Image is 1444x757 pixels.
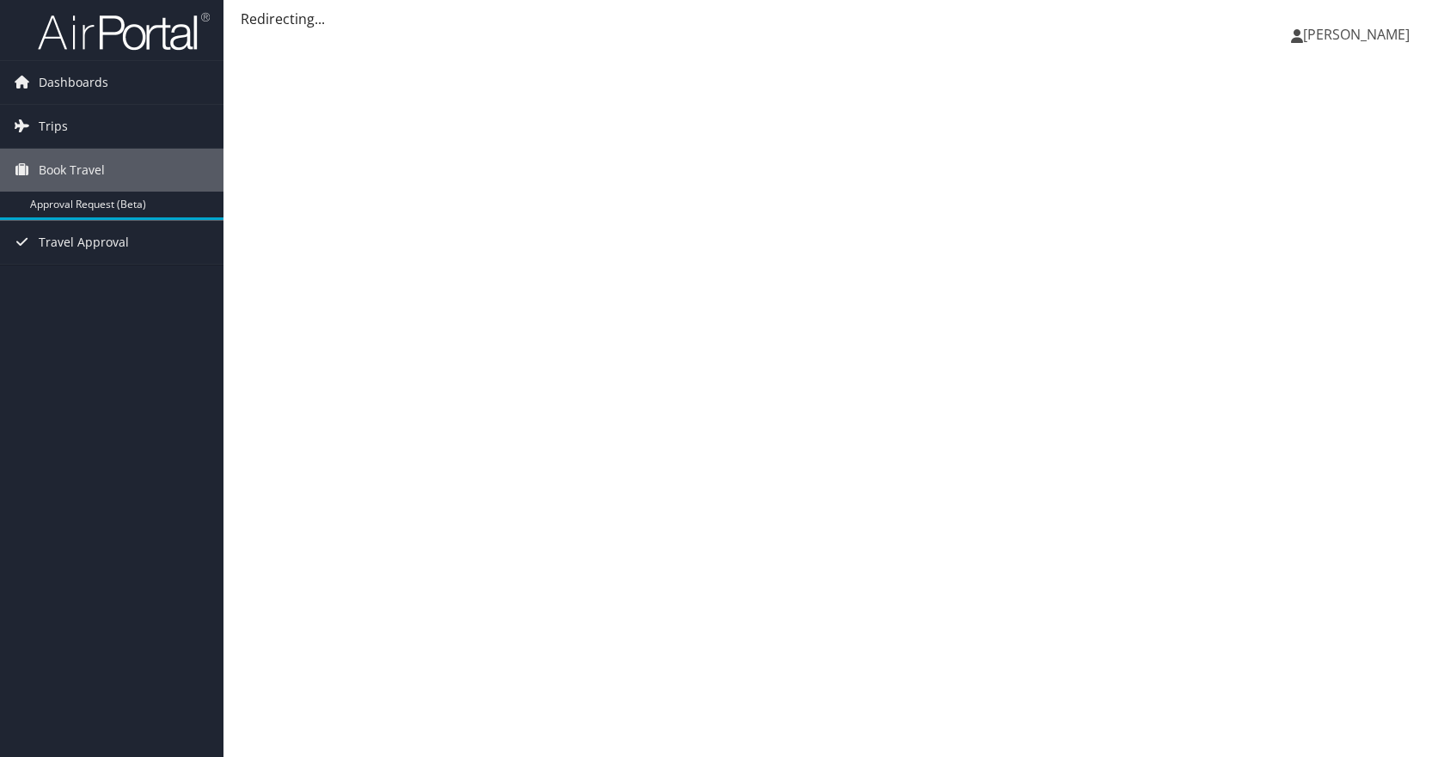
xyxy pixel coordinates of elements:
[39,105,68,148] span: Trips
[1303,25,1410,44] span: [PERSON_NAME]
[39,61,108,104] span: Dashboards
[39,221,129,264] span: Travel Approval
[241,9,1427,29] div: Redirecting...
[38,11,210,52] img: airportal-logo.png
[39,149,105,192] span: Book Travel
[1291,9,1427,60] a: [PERSON_NAME]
